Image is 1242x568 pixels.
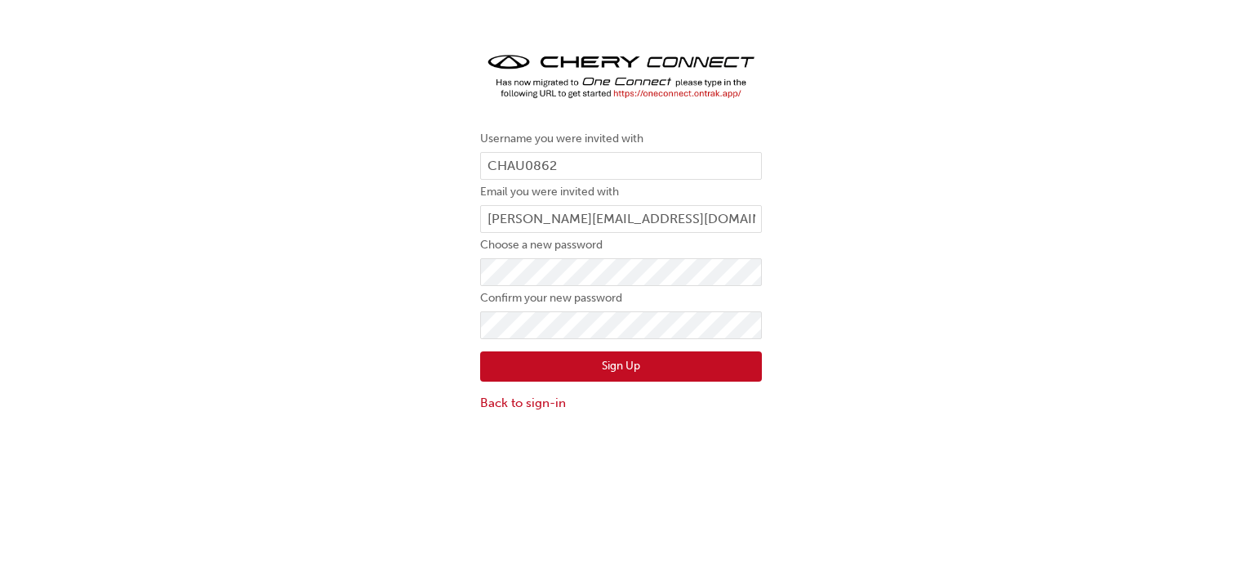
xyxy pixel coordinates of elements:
button: Sign Up [480,351,762,382]
img: cheryconnect [480,49,762,105]
a: Back to sign-in [480,394,762,413]
label: Email you were invited with [480,182,762,202]
label: Confirm your new password [480,288,762,308]
label: Choose a new password [480,235,762,255]
input: Username [480,152,762,180]
label: Username you were invited with [480,129,762,149]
